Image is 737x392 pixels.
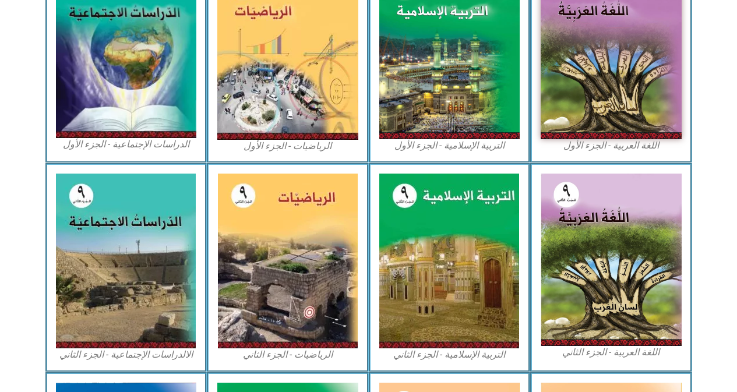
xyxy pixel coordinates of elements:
[56,138,197,151] figcaption: الدراسات الإجتماعية - الجزء الأول​
[541,139,682,152] figcaption: اللغة العربية - الجزء الأول​
[56,348,197,361] figcaption: الالدراسات الإجتماعية - الجزء الثاني
[217,140,358,153] figcaption: الرياضيات - الجزء الأول​
[379,139,520,152] figcaption: التربية الإسلامية - الجزء الأول
[541,346,682,359] figcaption: اللغة العربية - الجزء الثاني
[217,348,358,361] figcaption: الرياضيات - الجزء الثاني
[379,348,520,361] figcaption: التربية الإسلامية - الجزء الثاني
